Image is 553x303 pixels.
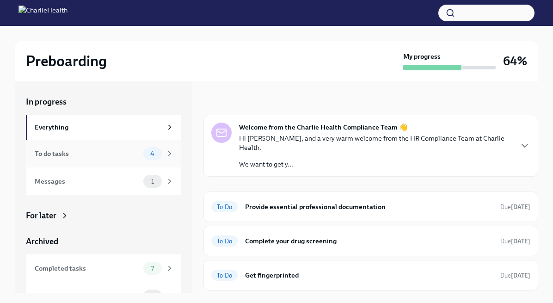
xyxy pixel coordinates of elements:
h6: Provide essential professional documentation [245,202,493,212]
img: CharlieHealth [18,6,68,20]
p: Hi [PERSON_NAME], and a very warm welcome from the HR Compliance Team at Charlie Health. [239,134,512,152]
div: To do tasks [35,148,140,159]
a: In progress [26,96,181,107]
p: We want to get y... [239,160,512,169]
span: Due [500,238,530,245]
div: Everything [35,122,162,132]
h6: Get fingerprinted [245,270,493,280]
h6: Complete your drug screening [245,236,493,246]
span: 1 [146,178,160,185]
span: Due [500,272,530,279]
a: To do tasks4 [26,140,181,167]
div: In progress [203,96,244,107]
span: August 25th, 2025 09:00 [500,271,530,280]
span: 0 [145,293,160,300]
strong: [DATE] [511,272,530,279]
div: Messages [35,176,140,186]
a: To DoProvide essential professional documentationDue[DATE] [211,199,530,214]
h3: 64% [503,53,527,69]
a: To DoGet fingerprintedDue[DATE] [211,268,530,283]
span: To Do [211,204,238,210]
span: Due [500,204,530,210]
a: For later [26,210,181,221]
span: To Do [211,272,238,279]
span: August 25th, 2025 09:00 [500,237,530,246]
span: To Do [211,238,238,245]
a: Messages1 [26,167,181,195]
div: Messages [35,291,140,301]
a: Everything [26,115,181,140]
div: For later [26,210,56,221]
span: 7 [145,265,160,272]
strong: [DATE] [511,204,530,210]
strong: [DATE] [511,238,530,245]
span: August 25th, 2025 09:00 [500,203,530,211]
strong: Welcome from the Charlie Health Compliance Team 👋 [239,123,408,132]
span: 4 [145,150,160,157]
h2: Preboarding [26,52,107,70]
a: Completed tasks7 [26,254,181,282]
strong: My progress [403,52,441,61]
a: Archived [26,236,181,247]
div: Completed tasks [35,263,140,273]
a: To DoComplete your drug screeningDue[DATE] [211,234,530,248]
